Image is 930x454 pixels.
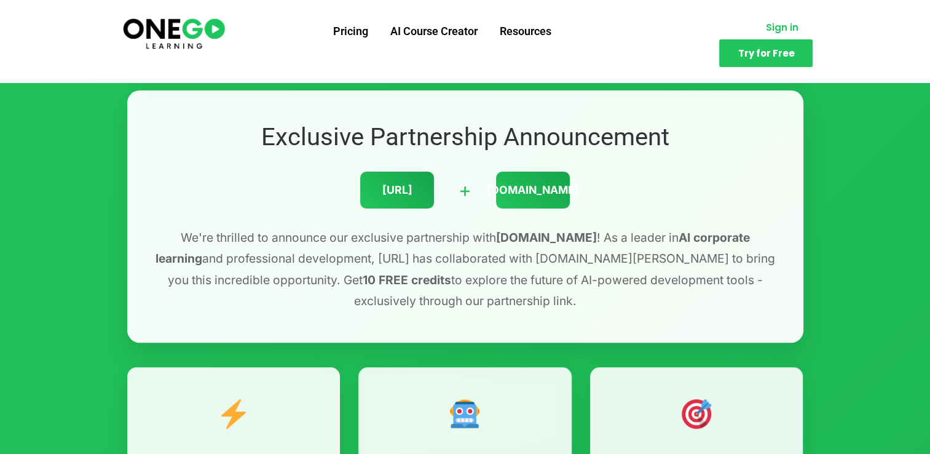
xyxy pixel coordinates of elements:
img: 🎯 [682,399,711,429]
div: + [459,174,471,205]
strong: 10 FREE credits [363,273,451,287]
h2: Exclusive Partnership Announcement [152,121,779,153]
img: ⚡ [219,399,248,429]
div: [URL] [360,172,434,209]
a: Resources [489,15,562,47]
p: We're thrilled to announce our exclusive partnership with ! As a leader in and professional devel... [152,227,779,312]
div: [DOMAIN_NAME] [496,172,570,209]
img: 🤖 [450,399,479,429]
a: Try for Free [719,39,813,67]
a: Sign in [751,15,813,39]
span: Sign in [765,23,798,32]
a: AI Course Creator [379,15,489,47]
a: Pricing [322,15,379,47]
span: Try for Free [738,49,794,58]
strong: [DOMAIN_NAME] [496,230,597,245]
